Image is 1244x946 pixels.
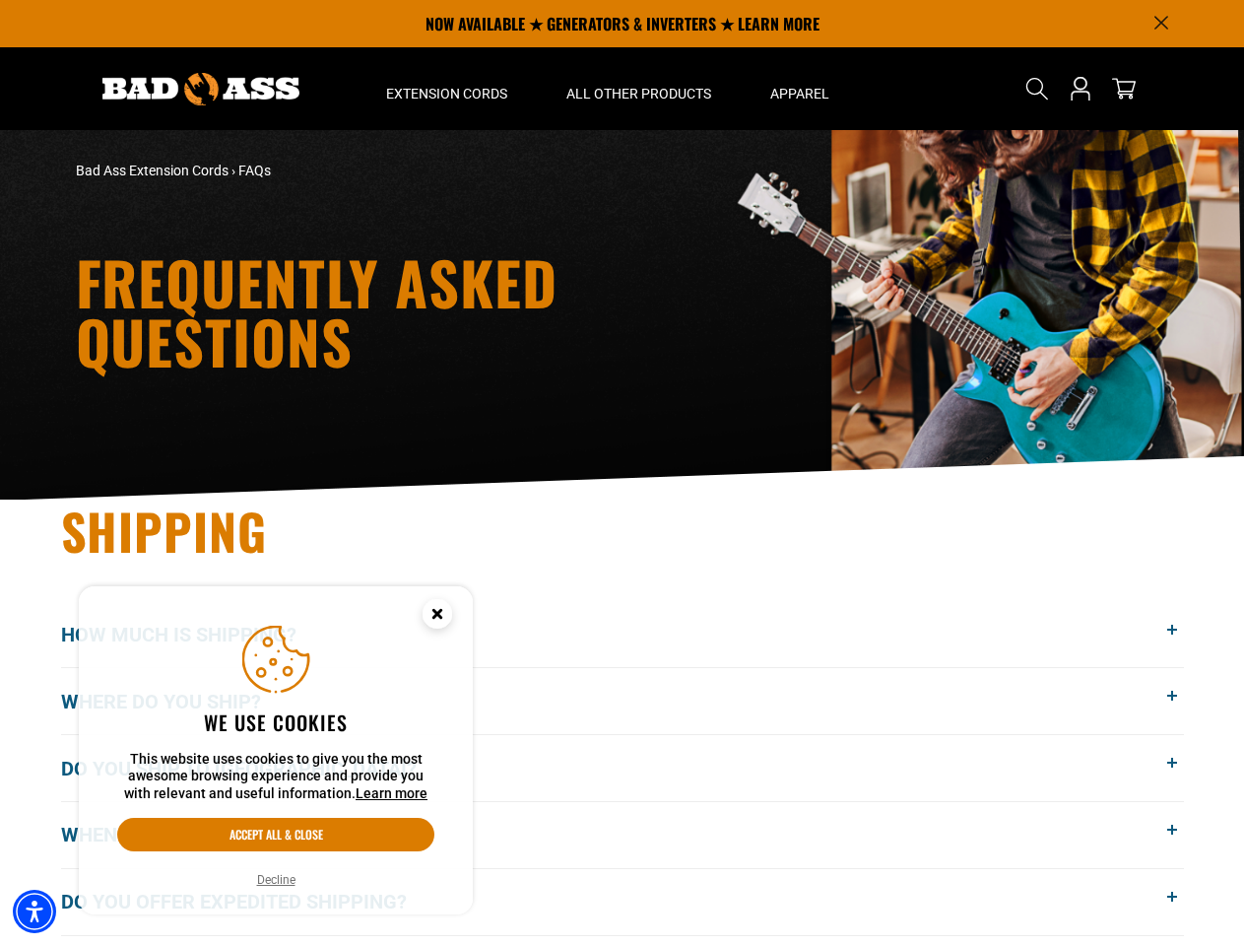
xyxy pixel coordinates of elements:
[1108,77,1140,101] a: cart
[61,602,1184,668] button: How much is shipping?
[386,85,507,102] span: Extension Cords
[79,586,473,915] aside: Cookie Consent
[402,586,473,647] button: Close this option
[1021,73,1053,104] summary: Search
[251,870,301,890] button: Decline
[102,73,299,105] img: Bad Ass Extension Cords
[76,163,229,178] a: Bad Ass Extension Cords
[741,47,859,130] summary: Apparel
[231,163,235,178] span: ›
[61,668,1184,734] button: Where do you ship?
[238,163,271,178] span: FAQs
[357,47,537,130] summary: Extension Cords
[1065,47,1096,130] a: Open this option
[61,820,403,849] span: When will my order get here?
[61,754,446,783] span: Do you ship to [GEOGRAPHIC_DATA]?
[13,890,56,933] div: Accessibility Menu
[117,751,434,803] p: This website uses cookies to give you the most awesome browsing experience and provide you with r...
[117,709,434,735] h2: We use cookies
[61,735,1184,801] button: Do you ship to [GEOGRAPHIC_DATA]?
[770,85,829,102] span: Apparel
[566,85,711,102] span: All Other Products
[76,161,795,181] nav: breadcrumbs
[356,785,427,801] a: This website uses cookies to give you the most awesome browsing experience and provide you with r...
[61,869,1184,935] button: Do you offer expedited shipping?
[61,494,268,567] span: Shipping
[61,620,326,649] span: How much is shipping?
[61,802,1184,868] button: When will my order get here?
[537,47,741,130] summary: All Other Products
[117,818,434,851] button: Accept all & close
[61,687,291,716] span: Where do you ship?
[76,252,795,371] h1: Frequently Asked Questions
